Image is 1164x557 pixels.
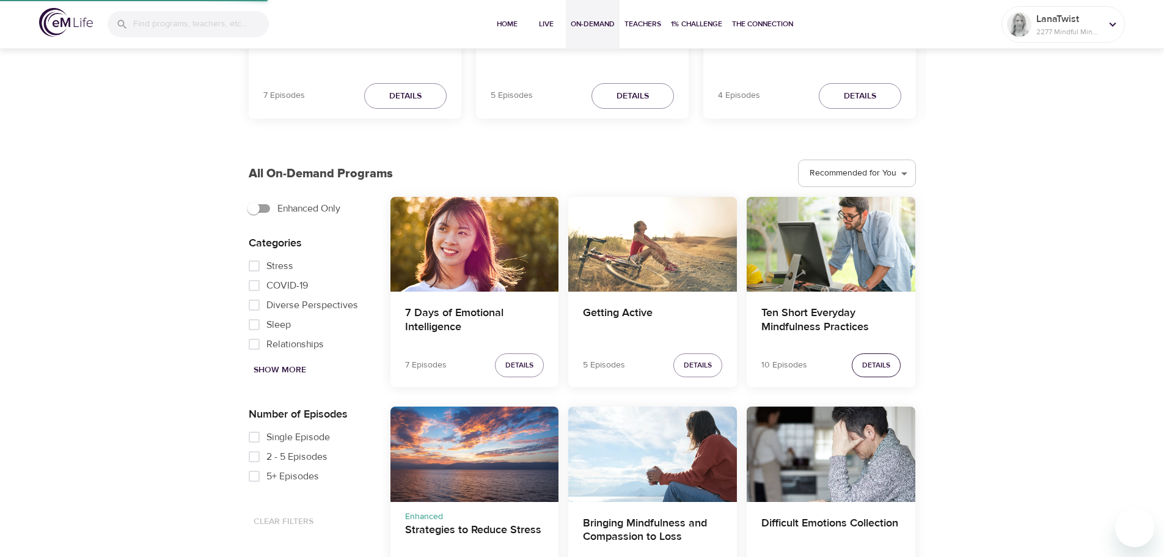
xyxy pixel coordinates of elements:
span: Live [532,18,561,31]
p: 4 Episodes [718,89,760,102]
span: Enhanced [405,511,443,522]
p: 5 Episodes [491,89,533,102]
p: LanaTwist [1036,12,1101,26]
span: Details [844,89,876,104]
p: Number of Episodes [249,406,371,422]
button: Show More [249,359,311,382]
p: All On-Demand Programs [249,164,393,183]
h4: Getting Active [583,306,722,336]
iframe: Button to launch messaging window [1115,508,1154,547]
span: COVID-19 [266,278,308,293]
img: Remy Sharp [1007,12,1031,37]
button: Ten Short Everyday Mindfulness Practices [747,197,915,292]
button: Details [495,353,544,377]
span: Relationships [266,337,324,352]
h4: Ten Short Everyday Mindfulness Practices [761,306,901,336]
button: Difficult Emotions Collection [747,407,915,501]
span: 2 - 5 Episodes [266,449,328,464]
button: 7 Days of Emotional Intelligence [390,197,559,292]
button: Details [673,353,722,377]
p: 2277 Mindful Minutes [1036,26,1101,37]
h4: Mindful Eating: A Path to Well-being [718,36,901,65]
input: Find programs, teachers, etc... [133,11,269,37]
span: Enhanced Only [277,201,340,216]
span: Details [389,89,422,104]
button: Strategies to Reduce Stress [390,407,559,501]
span: Home [492,18,522,31]
span: Sleep [266,317,291,332]
span: The Connection [732,18,793,31]
p: 10 Episodes [761,359,807,372]
span: Details [684,359,712,372]
h4: Getting Active [491,36,674,65]
h4: Bringing Mindfulness and Compassion to Loss [583,517,722,546]
span: On-Demand [571,18,615,31]
span: Details [862,359,890,372]
button: Details [364,83,447,109]
p: 7 Episodes [405,359,447,372]
span: Stress [266,259,293,273]
button: Details [852,353,901,377]
button: Details [591,83,674,109]
h4: 7 Days of Emotional Intelligence [263,36,447,65]
span: Diverse Perspectives [266,298,358,312]
h4: Difficult Emotions Collection [761,517,901,546]
p: 7 Episodes [263,89,305,102]
button: Getting Active [568,197,737,292]
span: Teachers [624,18,661,31]
h4: Strategies to Reduce Stress [405,523,544,553]
span: 5+ Episodes [266,469,319,484]
button: Details [819,83,901,109]
p: Categories [249,235,371,251]
h4: 7 Days of Emotional Intelligence [405,306,544,336]
img: logo [39,8,93,37]
span: Details [505,359,533,372]
span: Show More [254,363,306,378]
p: 5 Episodes [583,359,625,372]
button: Bringing Mindfulness and Compassion to Loss [568,407,737,501]
span: 1% Challenge [671,18,722,31]
span: Single Episode [266,430,330,444]
span: Details [617,89,649,104]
